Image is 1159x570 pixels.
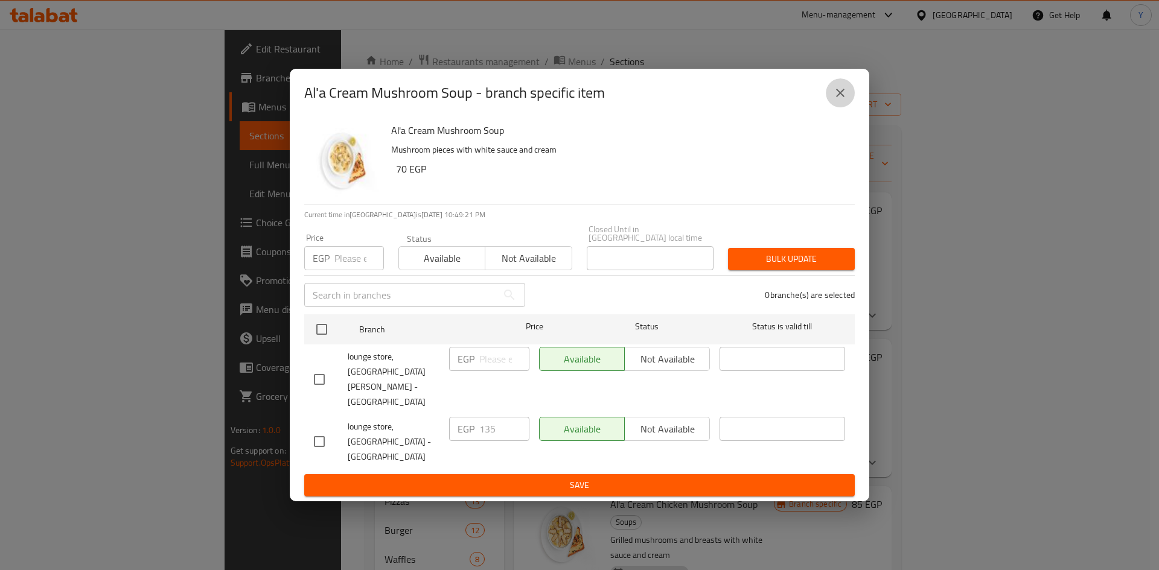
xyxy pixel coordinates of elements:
[334,246,384,270] input: Please enter price
[720,319,845,334] span: Status is valid till
[304,283,497,307] input: Search in branches
[485,246,572,270] button: Not available
[391,122,845,139] h6: Al'a Cream Mushroom Soup
[490,250,567,267] span: Not available
[584,319,710,334] span: Status
[765,289,855,301] p: 0 branche(s) are selected
[398,246,485,270] button: Available
[826,78,855,107] button: close
[348,419,439,464] span: lounge store, [GEOGRAPHIC_DATA] - [GEOGRAPHIC_DATA]
[304,122,382,199] img: Al'a Cream Mushroom Soup
[404,250,481,267] span: Available
[479,417,529,441] input: Please enter price
[396,160,845,177] h6: 70 EGP
[391,142,845,157] p: Mushroom pieces with white sauce and cream
[304,474,855,496] button: Save
[728,248,855,270] button: Bulk update
[348,349,439,410] span: lounge store, [GEOGRAPHIC_DATA][PERSON_NAME] - [GEOGRAPHIC_DATA]
[314,478,845,493] span: Save
[479,347,529,371] input: Please enter price
[304,83,605,103] h2: Al'a Cream Mushroom Soup - branch specific item
[458,422,474,436] p: EGP
[304,209,855,220] p: Current time in [GEOGRAPHIC_DATA] is [DATE] 10:49:21 PM
[494,319,575,334] span: Price
[359,322,485,337] span: Branch
[738,252,845,267] span: Bulk update
[458,352,474,366] p: EGP
[313,251,330,265] p: EGP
